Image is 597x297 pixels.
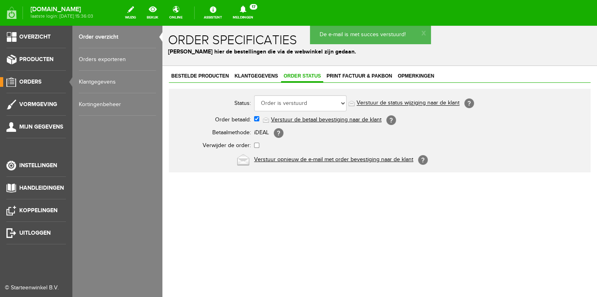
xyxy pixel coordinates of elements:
[233,45,274,57] a: Opmerkingen
[6,8,429,22] h1: Order specificaties
[109,91,219,97] a: Verstuur de betaal bevestiging naar de klant
[256,129,265,139] span: [?]
[79,93,156,116] a: Kortingenbeheer
[6,45,69,57] a: Bestelde producten
[164,4,187,22] a: online
[70,45,118,57] a: Klantgegevens
[6,22,429,30] p: [PERSON_NAME] hier de bestellingen die via de webwinkel zijn gedaan.
[79,26,156,48] a: Order overzicht
[119,47,161,53] span: Order status
[92,104,107,110] span: iDEAL
[19,184,64,191] span: Handleidingen
[79,71,156,93] a: Klantgegevens
[19,207,57,214] span: Koppelingen
[19,56,53,63] span: Producten
[302,73,312,82] span: [?]
[224,90,234,99] span: [?]
[11,87,92,101] th: Order betaald:
[259,3,263,11] a: x
[250,4,257,10] span: 17
[157,5,258,13] p: De e-mail is met succes verstuurd!
[111,102,121,112] span: [?]
[19,123,63,130] span: Mijn gegevens
[194,74,297,81] a: Verstuur de status wijziging naar de klant
[120,4,141,22] a: wijzig
[19,33,51,40] span: Overzicht
[11,68,92,87] th: Status:
[70,47,118,53] span: Klantgegevens
[19,78,41,85] span: Orders
[31,7,93,12] strong: [DOMAIN_NAME]
[19,162,57,169] span: Instellingen
[6,47,69,53] span: Bestelde producten
[11,101,92,114] th: Betaalmethode:
[19,229,51,236] span: Uitloggen
[119,45,161,57] a: Order status
[31,14,93,18] span: laatste login: [DATE] 15:36:03
[92,131,251,137] a: Verstuur opnieuw de e-mail met order bevestiging naar de klant
[19,101,57,108] span: Vormgeving
[228,4,258,22] a: Meldingen17
[79,48,156,71] a: Orders exporteren
[199,4,227,22] a: Assistent
[5,284,61,292] div: © Starteenwinkel B.V.
[11,114,92,127] th: Verwijder de order:
[162,47,232,53] span: Print factuur & pakbon
[233,47,274,53] span: Opmerkingen
[142,4,163,22] a: bekijk
[162,45,232,57] a: Print factuur & pakbon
